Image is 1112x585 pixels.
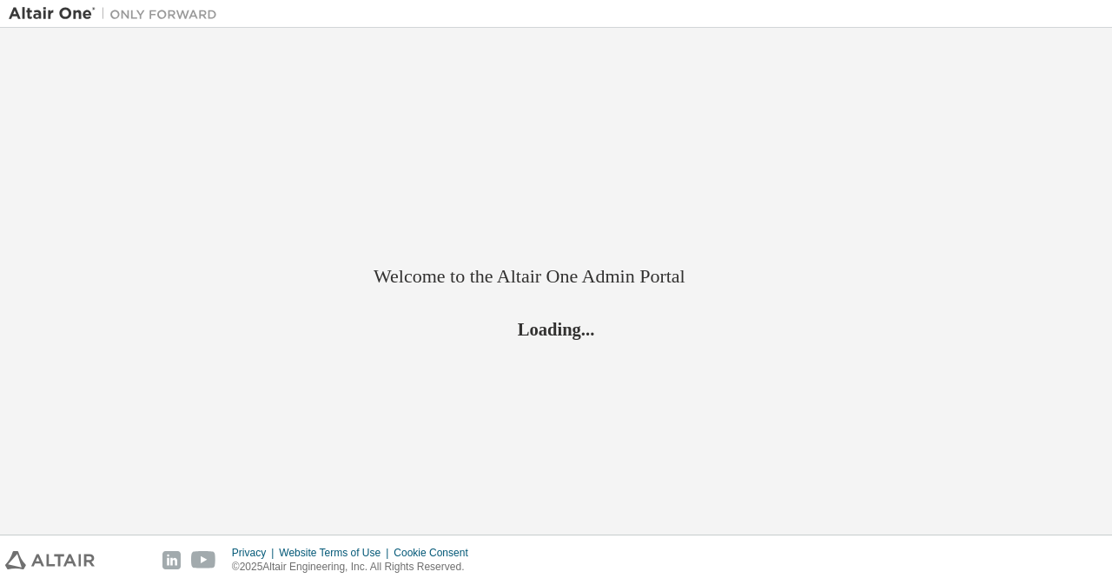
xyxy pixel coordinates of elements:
[191,551,216,569] img: youtube.svg
[162,551,181,569] img: linkedin.svg
[279,546,394,560] div: Website Terms of Use
[374,317,738,340] h2: Loading...
[374,264,738,289] h2: Welcome to the Altair One Admin Portal
[394,546,478,560] div: Cookie Consent
[232,560,479,575] p: © 2025 Altair Engineering, Inc. All Rights Reserved.
[5,551,95,569] img: altair_logo.svg
[9,5,226,23] img: Altair One
[232,546,279,560] div: Privacy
